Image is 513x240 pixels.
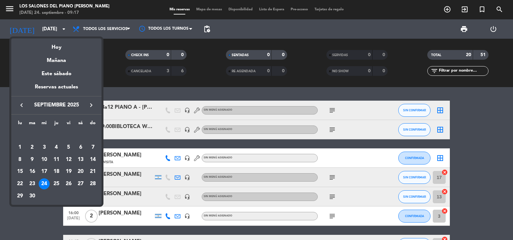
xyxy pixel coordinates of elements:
td: 3 de septiembre de 2025 [38,141,50,154]
div: 16 [27,166,38,177]
td: 21 de septiembre de 2025 [87,165,99,178]
td: 9 de septiembre de 2025 [26,154,38,166]
td: 7 de septiembre de 2025 [87,141,99,154]
div: 1 [15,142,25,153]
td: 16 de septiembre de 2025 [26,165,38,178]
td: 18 de septiembre de 2025 [50,165,63,178]
div: 10 [39,154,50,165]
td: 29 de septiembre de 2025 [14,190,26,202]
th: miércoles [38,119,50,129]
div: Mañana [11,52,102,65]
th: jueves [50,119,63,129]
div: 15 [15,166,25,177]
div: 3 [39,142,50,153]
th: martes [26,119,38,129]
div: 29 [15,191,25,202]
td: 30 de septiembre de 2025 [26,190,38,202]
div: 20 [75,166,86,177]
td: 15 de septiembre de 2025 [14,165,26,178]
td: 8 de septiembre de 2025 [14,154,26,166]
td: 1 de septiembre de 2025 [14,141,26,154]
div: 5 [63,142,74,153]
td: 19 de septiembre de 2025 [63,165,75,178]
th: sábado [75,119,87,129]
div: 25 [51,178,62,189]
div: 24 [39,178,50,189]
div: 2 [27,142,38,153]
div: 6 [75,142,86,153]
div: 13 [75,154,86,165]
div: 19 [63,166,74,177]
td: 10 de septiembre de 2025 [38,154,50,166]
div: Reservas actuales [11,83,102,96]
td: 14 de septiembre de 2025 [87,154,99,166]
div: 4 [51,142,62,153]
td: 22 de septiembre de 2025 [14,178,26,190]
td: 24 de septiembre de 2025 [38,178,50,190]
td: 26 de septiembre de 2025 [63,178,75,190]
td: 4 de septiembre de 2025 [50,141,63,154]
td: 27 de septiembre de 2025 [75,178,87,190]
div: 8 [15,154,25,165]
div: 27 [75,178,86,189]
th: lunes [14,119,26,129]
div: 9 [27,154,38,165]
div: 21 [87,166,98,177]
div: 22 [15,178,25,189]
i: keyboard_arrow_right [87,101,95,109]
div: Hoy [11,38,102,52]
td: 23 de septiembre de 2025 [26,178,38,190]
div: 28 [87,178,98,189]
th: viernes [63,119,75,129]
td: 12 de septiembre de 2025 [63,154,75,166]
td: 20 de septiembre de 2025 [75,165,87,178]
button: keyboard_arrow_left [16,101,27,109]
td: 25 de septiembre de 2025 [50,178,63,190]
div: Este sábado [11,65,102,83]
td: 6 de septiembre de 2025 [75,141,87,154]
td: 28 de septiembre de 2025 [87,178,99,190]
td: 13 de septiembre de 2025 [75,154,87,166]
td: 11 de septiembre de 2025 [50,154,63,166]
th: domingo [87,119,99,129]
div: 18 [51,166,62,177]
td: 2 de septiembre de 2025 [26,141,38,154]
div: 11 [51,154,62,165]
td: 5 de septiembre de 2025 [63,141,75,154]
button: keyboard_arrow_right [85,101,97,109]
td: SEP. [14,129,99,141]
i: keyboard_arrow_left [18,101,25,109]
div: 7 [87,142,98,153]
div: 30 [27,191,38,202]
span: septiembre 2025 [27,101,85,109]
td: 17 de septiembre de 2025 [38,165,50,178]
div: 26 [63,178,74,189]
div: 12 [63,154,74,165]
div: 14 [87,154,98,165]
div: 17 [39,166,50,177]
div: 23 [27,178,38,189]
